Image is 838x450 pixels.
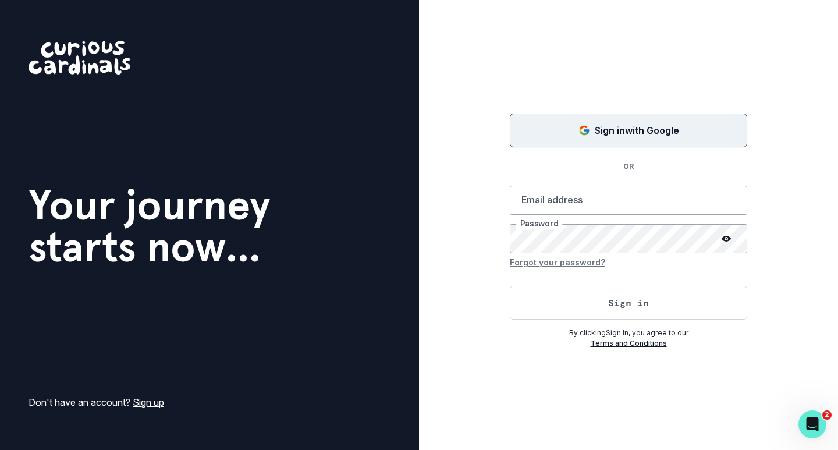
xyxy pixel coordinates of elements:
p: By clicking Sign In , you agree to our [510,328,747,338]
span: 2 [822,410,832,420]
h1: Your journey starts now... [29,184,271,268]
iframe: Intercom live chat [798,410,826,438]
button: Sign in [510,286,747,320]
a: Sign up [133,396,164,408]
button: Sign in with Google (GSuite) [510,114,747,147]
img: Curious Cardinals Logo [29,41,130,75]
p: Sign in with Google [595,123,679,137]
button: Forgot your password? [510,253,605,272]
p: Don't have an account? [29,395,164,409]
a: Terms and Conditions [591,339,667,348]
p: OR [616,161,641,172]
